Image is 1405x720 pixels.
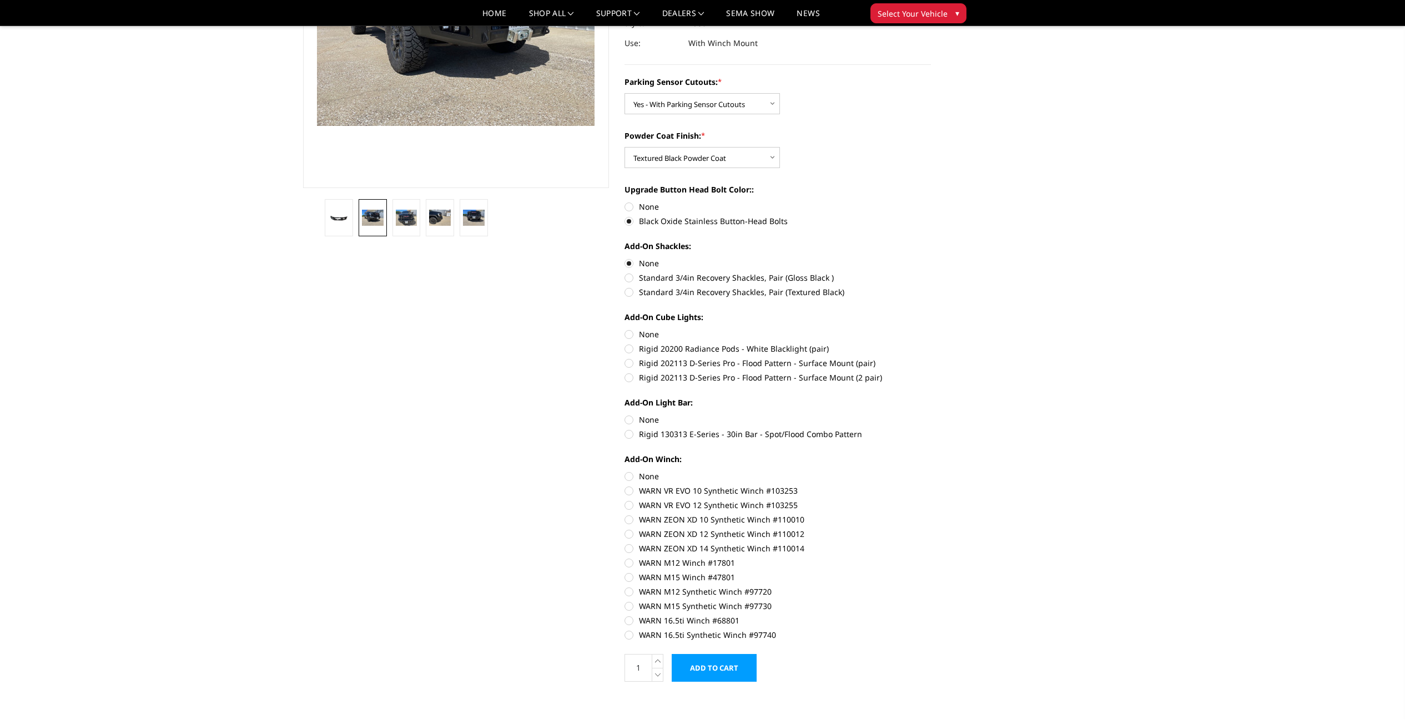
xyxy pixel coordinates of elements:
[625,499,931,511] label: WARN VR EVO 12 Synthetic Winch #103255
[625,357,931,369] label: Rigid 202113 D-Series Pro - Flood Pattern - Surface Mount (pair)
[625,328,931,340] label: None
[625,571,931,583] label: WARN M15 Winch #47801
[625,470,931,482] label: None
[625,453,931,465] label: Add-On Winch:
[328,212,350,222] img: 2024-2025 GMC 2500-3500 - A2 Series - Base Front Bumper (winch mount)
[625,629,931,641] label: WARN 16.5ti Synthetic Winch #97740
[625,257,931,269] label: None
[625,215,931,227] label: Black Oxide Stainless Button-Head Bolts
[625,240,931,252] label: Add-On Shackles:
[672,654,757,682] input: Add to Cart
[625,372,931,383] label: Rigid 202113 D-Series Pro - Flood Pattern - Surface Mount (2 pair)
[1349,667,1405,720] iframe: Chat Widget
[596,9,640,26] a: Support
[688,33,758,53] dd: With Winch Mount
[625,311,931,323] label: Add-On Cube Lights:
[726,9,774,26] a: SEMA Show
[625,485,931,496] label: WARN VR EVO 10 Synthetic Winch #103253
[529,9,574,26] a: shop all
[955,7,959,19] span: ▾
[625,615,931,626] label: WARN 16.5ti Winch #68801
[625,76,931,88] label: Parking Sensor Cutouts:
[625,528,931,540] label: WARN ZEON XD 12 Synthetic Winch #110012
[797,9,819,26] a: News
[625,414,931,425] label: None
[362,210,384,226] img: 2024-2025 GMC 2500-3500 - A2 Series - Base Front Bumper (winch mount)
[625,201,931,212] label: None
[429,210,451,226] img: 2024-2025 GMC 2500-3500 - A2 Series - Base Front Bumper (winch mount)
[625,586,931,597] label: WARN M12 Synthetic Winch #97720
[625,33,680,53] dt: Use:
[625,600,931,612] label: WARN M15 Synthetic Winch #97730
[662,9,704,26] a: Dealers
[870,3,966,23] button: Select Your Vehicle
[625,514,931,525] label: WARN ZEON XD 10 Synthetic Winch #110010
[625,343,931,354] label: Rigid 20200 Radiance Pods - White Blacklight (pair)
[878,8,948,19] span: Select Your Vehicle
[625,428,931,440] label: Rigid 130313 E-Series - 30in Bar - Spot/Flood Combo Pattern
[625,557,931,569] label: WARN M12 Winch #17801
[625,542,931,554] label: WARN ZEON XD 14 Synthetic Winch #110014
[482,9,506,26] a: Home
[625,130,931,141] label: Powder Coat Finish:
[396,210,417,226] img: 2024-2025 GMC 2500-3500 - A2 Series - Base Front Bumper (winch mount)
[625,286,931,298] label: Standard 3/4in Recovery Shackles, Pair (Textured Black)
[625,272,931,283] label: Standard 3/4in Recovery Shackles, Pair (Gloss Black )
[625,397,931,408] label: Add-On Light Bar:
[625,184,931,195] label: Upgrade Button Head Bolt Color::
[463,210,485,226] img: 2024-2025 GMC 2500-3500 - A2 Series - Base Front Bumper (winch mount)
